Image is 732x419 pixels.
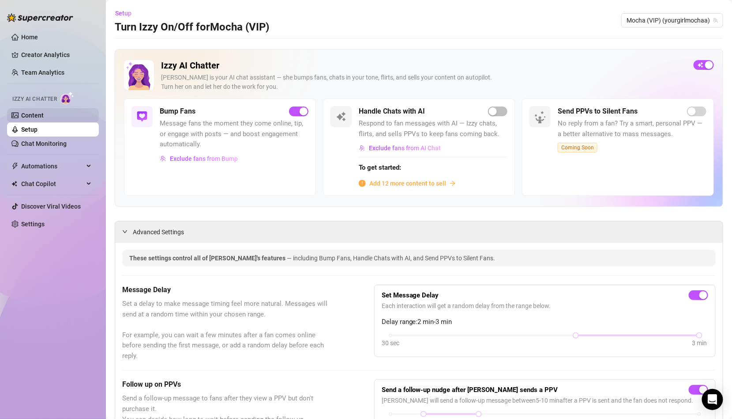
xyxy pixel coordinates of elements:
[369,179,446,188] span: Add 12 more content to sell
[21,177,84,191] span: Chat Copilot
[124,60,154,90] img: Izzy AI Chatter
[7,13,73,22] img: logo-BBDzfeDw.svg
[287,255,495,262] span: — including Bump Fans, Handle Chats with AI, and Send PPVs to Silent Fans.
[170,155,238,162] span: Exclude fans from Bump
[129,255,287,262] span: These settings control all of [PERSON_NAME]'s features
[382,301,708,311] span: Each interaction will get a random delay from the range below.
[160,156,166,162] img: svg%3e
[21,48,92,62] a: Creator Analytics
[115,10,131,17] span: Setup
[12,95,57,103] span: Izzy AI Chatter
[60,91,74,104] img: AI Chatter
[702,389,723,410] div: Open Intercom Messenger
[137,111,147,122] img: svg%3e
[133,227,184,237] span: Advanced Settings
[21,140,67,147] a: Chat Monitoring
[21,112,44,119] a: Content
[359,106,425,117] h5: Handle Chats with AI
[627,14,718,27] span: Mocha (VIP) (yourgirlmochaa)
[382,317,708,328] span: Delay range: 2 min - 3 min
[160,152,238,166] button: Exclude fans from Bump
[558,106,638,117] h5: Send PPVs to Silent Fans
[11,181,17,187] img: Chat Copilot
[21,159,84,173] span: Automations
[21,203,81,210] a: Discover Viral Videos
[122,229,128,234] span: expanded
[359,118,507,139] span: Respond to fan messages with AI — Izzy chats, flirts, and sells PPVs to keep fans coming back.
[382,291,439,299] strong: Set Message Delay
[21,126,38,133] a: Setup
[336,111,346,122] img: svg%3e
[558,118,706,139] span: No reply from a fan? Try a smart, personal PPV — a better alternative to mass messages.
[122,379,330,390] h5: Follow up on PPVs
[160,118,308,150] span: Message fans the moment they come online, tip, or engage with posts — and boost engagement automa...
[160,106,195,117] h5: Bump Fans
[161,60,687,71] h2: Izzy AI Chatter
[359,164,401,171] strong: To get started:
[21,221,45,228] a: Settings
[115,6,139,20] button: Setup
[21,69,64,76] a: Team Analytics
[359,180,366,187] span: info-circle
[122,299,330,361] span: Set a delay to make message timing feel more natural. Messages will send at a random time within ...
[161,73,687,91] div: [PERSON_NAME] is your AI chat assistant — she bumps fans, chats in your tone, flirts, and sells y...
[558,143,597,152] span: Coming Soon
[11,163,19,170] span: thunderbolt
[692,338,707,348] div: 3 min
[122,285,330,295] h5: Message Delay
[359,141,441,155] button: Exclude fans from AI Chat
[369,145,441,152] span: Exclude fans from AI Chat
[713,18,718,23] span: team
[122,227,133,236] div: expanded
[21,34,38,41] a: Home
[382,396,708,405] span: [PERSON_NAME] will send a follow-up message between 5 - 10 min after a PPV is sent and the fan do...
[115,20,269,34] h3: Turn Izzy On/Off for Mocha (VIP)
[382,386,558,394] strong: Send a follow-up nudge after [PERSON_NAME] sends a PPV
[382,338,399,348] div: 30 sec
[534,111,548,125] img: silent-fans-ppv-o-N6Mmdf.svg
[359,145,365,151] img: svg%3e
[450,180,456,187] span: arrow-right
